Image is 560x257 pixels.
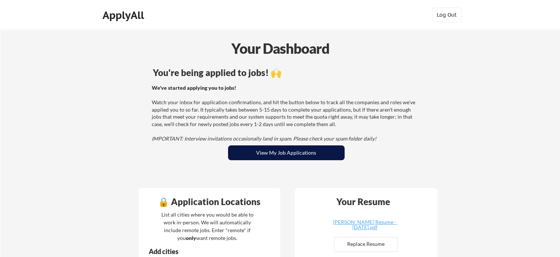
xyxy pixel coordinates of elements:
[152,135,376,142] em: IMPORTANT: Interview invitations occasionally land in spam. Please check your spam folder daily!
[321,220,409,231] a: [PERSON_NAME] Resume - [DATE].pdf
[153,68,420,77] div: You're being applied to jobs! 🙌
[152,85,236,91] strong: We've started applying you to jobs!
[321,220,409,230] div: [PERSON_NAME] Resume - [DATE].pdf
[186,235,196,241] strong: only
[103,9,146,22] div: ApplyAll
[152,84,419,142] div: Watch your inbox for application confirmations, and hit the button below to track all the compani...
[141,197,278,206] div: 🔒 Application Locations
[1,38,560,59] div: Your Dashboard
[327,197,400,206] div: Your Resume
[157,211,258,242] div: List all cities where you would be able to work in-person. We will automatically include remote j...
[432,7,462,22] button: Log Out
[228,145,345,160] button: View My Job Applications
[149,248,261,255] div: Add cities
